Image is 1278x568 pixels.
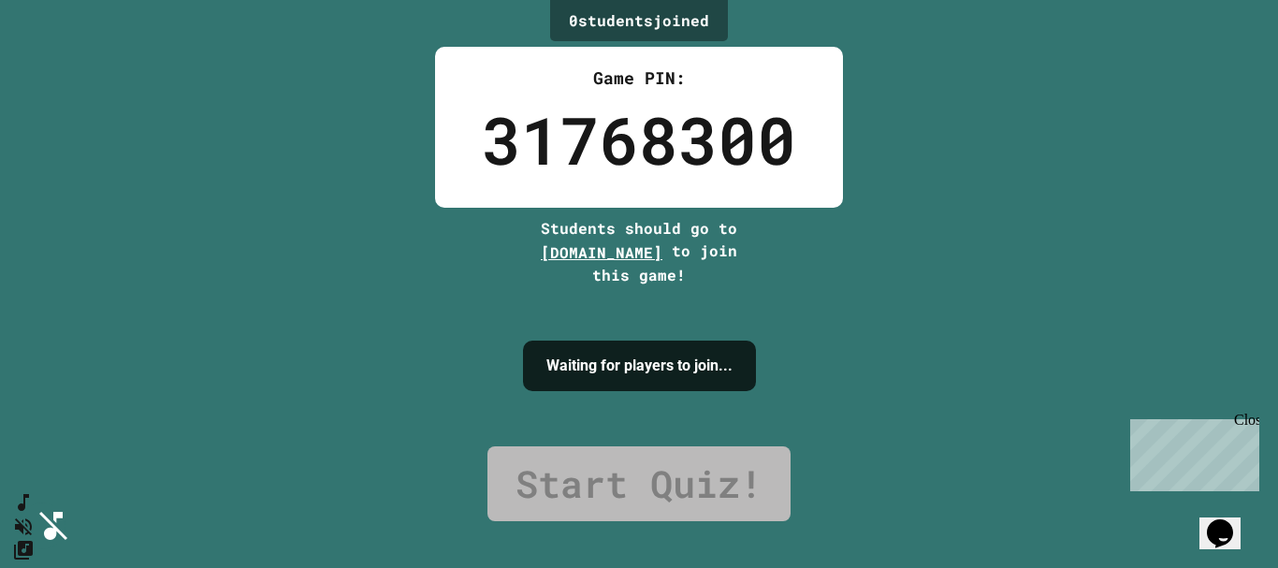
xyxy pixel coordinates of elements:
div: Chat with us now!Close [7,7,129,119]
button: Change Music [12,538,35,561]
h4: Waiting for players to join... [546,355,733,377]
iframe: chat widget [1123,412,1259,491]
button: Unmute music [12,515,35,538]
button: SpeedDial basic example [12,491,35,515]
a: Start Quiz! [487,446,791,521]
div: 31768300 [482,91,796,189]
span: [DOMAIN_NAME] [541,242,662,262]
div: Game PIN: [482,66,796,91]
div: Students should go to to join this game! [522,217,756,286]
iframe: chat widget [1199,493,1259,549]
